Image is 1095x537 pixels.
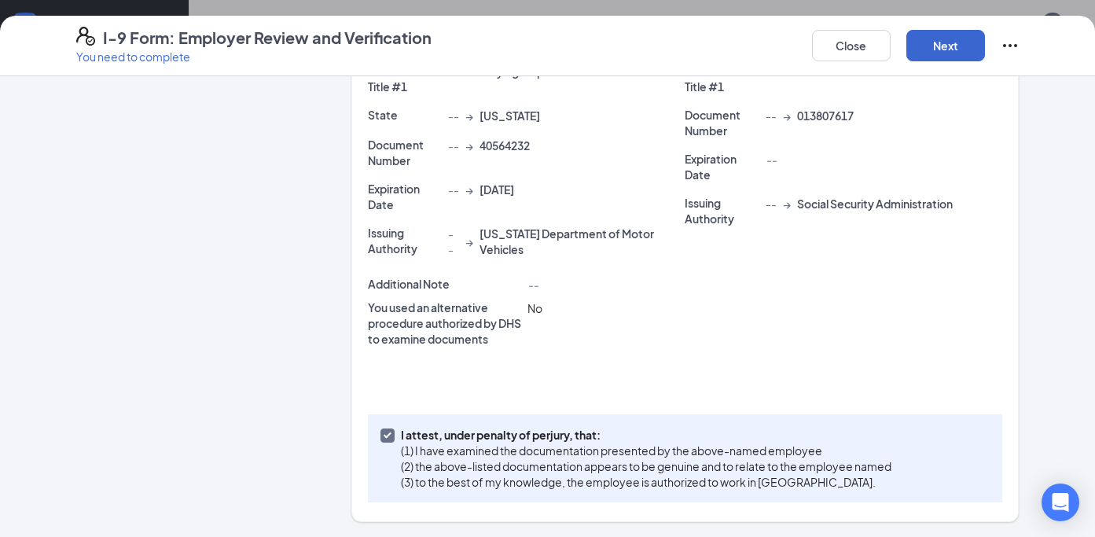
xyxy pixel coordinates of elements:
p: Expiration Date [368,181,443,212]
span: -- [448,138,459,153]
p: Issuing Authority [368,225,443,256]
span: Social Security Administration [797,196,953,211]
span: → [465,234,473,249]
p: I attest, under penalty of perjury, that: [401,427,891,443]
span: [DATE] [480,182,514,197]
p: Document Number [685,107,759,138]
span: -- [766,153,777,167]
svg: FormI9EVerifyIcon [76,27,95,46]
p: Document Number [368,137,443,168]
p: (3) to the best of my knowledge, the employee is authorized to work in [GEOGRAPHIC_DATA]. [401,474,891,490]
h4: I-9 Form: Employer Review and Verification [103,27,432,49]
svg: Ellipses [1001,36,1020,55]
span: → [465,138,473,153]
span: -- [766,108,777,123]
span: -- [448,108,459,123]
p: Additional Note [368,276,522,292]
span: -- [448,182,459,197]
p: Expiration Date [685,151,759,182]
button: Close [812,30,891,61]
span: [US_STATE] [480,108,540,123]
span: No [527,301,542,315]
p: You used an alternative procedure authorized by DHS to examine documents [368,300,522,347]
div: Open Intercom Messenger [1042,484,1079,521]
span: → [465,182,473,197]
span: → [783,196,791,211]
p: You need to complete [76,49,432,64]
span: -- [766,196,777,211]
span: -- [527,278,538,292]
p: Issuing Authority [685,195,759,226]
p: (1) I have examined the documentation presented by the above-named employee [401,443,891,458]
span: 40564232 [480,138,530,153]
span: [US_STATE] Department of Motor Vehicles [480,226,685,257]
span: -- [448,226,458,257]
p: (2) the above-listed documentation appears to be genuine and to relate to the employee named [401,458,891,474]
button: Next [906,30,985,61]
p: State [368,107,443,123]
span: 013807617 [797,108,854,123]
span: → [783,108,791,123]
span: → [465,108,473,123]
